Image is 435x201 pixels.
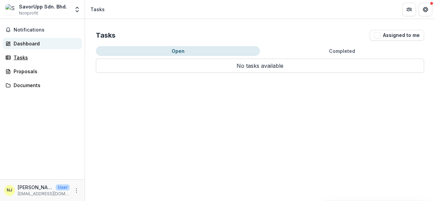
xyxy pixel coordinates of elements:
[96,59,424,73] p: No tasks available
[18,191,70,197] p: [EMAIL_ADDRESS][DOMAIN_NAME]
[88,4,107,14] nav: breadcrumb
[3,38,82,49] a: Dashboard
[260,46,424,56] button: Completed
[5,4,16,15] img: SavorUpp Sdn. Bhd.
[370,30,424,41] button: Assigned to me
[14,68,76,75] div: Proposals
[3,24,82,35] button: Notifications
[402,3,416,16] button: Partners
[19,10,38,16] span: Nonprofit
[3,80,82,91] a: Documents
[96,46,260,56] button: Open
[14,40,76,47] div: Dashboard
[3,52,82,63] a: Tasks
[72,3,82,16] button: Open entity switcher
[14,82,76,89] div: Documents
[419,3,432,16] button: Get Help
[96,31,116,39] h2: Tasks
[90,6,105,13] div: Tasks
[19,3,67,10] div: SavorUpp Sdn. Bhd.
[14,27,79,33] span: Notifications
[72,186,81,195] button: More
[56,184,70,190] p: User
[18,184,53,191] p: [PERSON_NAME]
[3,66,82,77] a: Proposals
[7,188,12,193] div: Nisha T Jayagopal
[14,54,76,61] div: Tasks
